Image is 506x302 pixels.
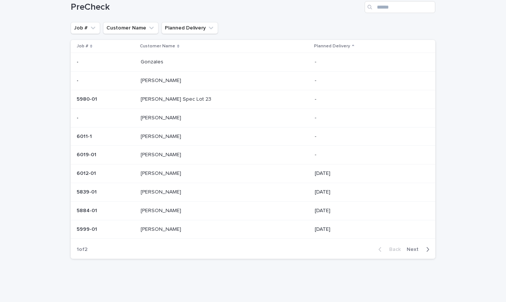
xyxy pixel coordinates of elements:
[77,225,99,233] p: 5999-01
[71,201,435,220] tr: 5884-015884-01 [PERSON_NAME][PERSON_NAME] [DATE]
[71,108,435,127] tr: -- [PERSON_NAME][PERSON_NAME] -
[407,247,423,252] span: Next
[385,247,401,252] span: Back
[71,2,362,13] h1: PreCheck
[77,42,88,50] p: Job #
[314,42,350,50] p: Planned Delivery
[315,59,423,65] p: -
[77,206,99,214] p: 5884-01
[77,95,99,103] p: 5980-01
[141,225,183,233] p: [PERSON_NAME]
[365,1,435,13] input: Search
[71,53,435,72] tr: -- GonzalesGonzales -
[315,133,423,140] p: -
[71,146,435,164] tr: 6019-016019-01 [PERSON_NAME][PERSON_NAME] -
[77,150,98,158] p: 6019-01
[140,42,175,50] p: Customer Name
[315,208,423,214] p: [DATE]
[77,76,80,84] p: -
[77,188,98,195] p: 5839-01
[71,183,435,201] tr: 5839-015839-01 [PERSON_NAME][PERSON_NAME] [DATE]
[141,76,183,84] p: [PERSON_NAME]
[141,57,165,65] p: Gonzales
[372,246,404,253] button: Back
[141,206,183,214] p: [PERSON_NAME]
[71,90,435,108] tr: 5980-015980-01 [PERSON_NAME] Spec Lot 23[PERSON_NAME] Spec Lot 23 -
[315,152,423,158] p: -
[315,226,423,233] p: [DATE]
[315,96,423,103] p: -
[315,115,423,121] p: -
[71,127,435,146] tr: 6011-16011-1 [PERSON_NAME][PERSON_NAME] -
[71,164,435,183] tr: 6012-016012-01 [PERSON_NAME][PERSON_NAME] [DATE]
[77,57,80,65] p: -
[315,170,423,177] p: [DATE]
[141,169,183,177] p: [PERSON_NAME]
[141,188,183,195] p: [PERSON_NAME]
[315,189,423,195] p: [DATE]
[315,78,423,84] p: -
[141,132,183,140] p: [PERSON_NAME]
[77,113,80,121] p: -
[71,72,435,90] tr: -- [PERSON_NAME][PERSON_NAME] -
[404,246,435,253] button: Next
[103,22,158,34] button: Customer Name
[77,132,93,140] p: 6011-1
[141,150,183,158] p: [PERSON_NAME]
[71,220,435,239] tr: 5999-015999-01 [PERSON_NAME][PERSON_NAME] [DATE]
[71,22,100,34] button: Job #
[141,95,213,103] p: [PERSON_NAME] Spec Lot 23
[77,169,97,177] p: 6012-01
[71,240,93,259] p: 1 of 2
[141,113,183,121] p: [PERSON_NAME]
[161,22,218,34] button: Planned Delivery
